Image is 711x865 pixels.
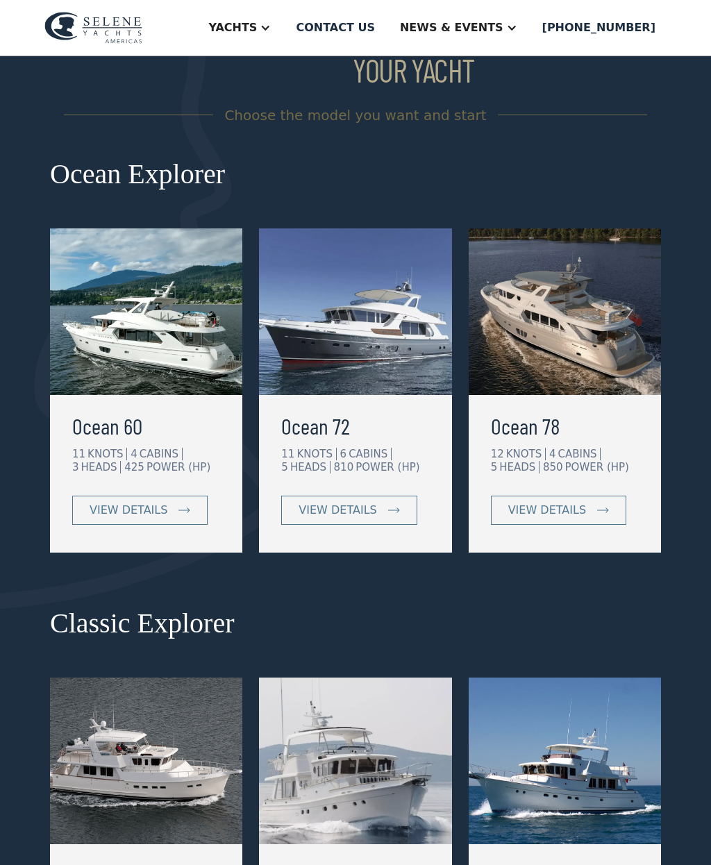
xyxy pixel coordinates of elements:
div: HEADS [290,462,331,474]
a: Ocean 78 [491,410,639,443]
img: icon [178,508,190,514]
div: KNOTS [296,448,336,461]
div: 11 [72,448,85,461]
div: CABINS [140,448,183,461]
div: 4 [549,448,556,461]
div: POWER (HP) [565,462,629,474]
img: icon [597,508,609,514]
a: view details [72,496,208,526]
h2: your yacht [353,53,474,89]
div: 810 [334,462,354,474]
div: 12 [491,448,504,461]
div: KNOTS [506,448,546,461]
div: view details [90,503,167,519]
div: view details [508,503,586,519]
div: view details [299,503,376,519]
div: 850 [543,462,563,474]
h2: Classic Explorer [50,609,661,639]
div: 4 [131,448,137,461]
div: KNOTS [87,448,127,461]
div: POWER (HP) [147,462,210,474]
div: 5 [491,462,498,474]
div: Choose the model you want and start [224,106,486,126]
img: icon [388,508,400,514]
a: Ocean 72 [281,410,429,443]
div: Contact us [296,19,375,36]
a: view details [281,496,417,526]
div: 3 [72,462,79,474]
div: HEADS [499,462,539,474]
img: logo [44,12,142,44]
div: POWER (HP) [355,462,419,474]
div: Yachts [208,19,257,36]
div: News & EVENTS [400,19,503,36]
div: HEADS [81,462,122,474]
h2: Ocean Explorer [50,160,661,190]
div: [PHONE_NUMBER] [542,19,655,36]
a: view details [491,496,626,526]
div: CABINS [558,448,601,461]
div: CABINS [349,448,392,461]
div: 11 [281,448,294,461]
div: 425 [124,462,144,474]
div: 5 [281,462,288,474]
a: Ocean 60 [72,410,220,443]
div: 6 [340,448,347,461]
